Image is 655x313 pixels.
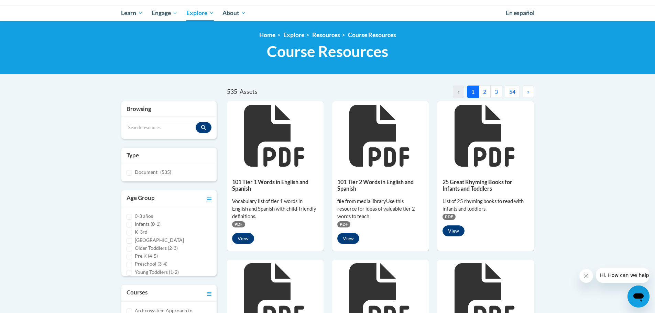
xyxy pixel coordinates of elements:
span: PDF [232,221,245,227]
div: Vocabulary list of tier 1 words in English and Spanish with child-friendly definitions. [232,198,318,220]
button: View [443,225,465,236]
label: K-3rd [135,228,148,236]
a: Toggle collapse [207,194,211,203]
span: Learn [121,9,143,17]
a: Resources [312,31,340,38]
button: View [337,233,359,244]
h5: 25 Great Rhyming Books for Infants and Toddlers [443,179,529,192]
div: file from media libraryUse this resource for ideas of valuable tier 2 words to teach [337,198,424,220]
span: » [527,88,530,95]
span: 535 [227,88,237,95]
label: [GEOGRAPHIC_DATA] [135,236,184,244]
h5: 101 Tier 2 Words in English and Spanish [337,179,424,192]
span: En español [506,9,535,16]
label: Infants (0-1) [135,220,161,228]
button: 1 [467,86,479,98]
button: Next [523,86,534,98]
a: Toggle collapse [207,288,211,298]
a: Engage [147,5,182,21]
button: 2 [479,86,491,98]
a: Explore [283,31,304,38]
span: Engage [152,9,177,17]
span: Explore [186,9,214,17]
button: Search resources [196,122,211,133]
button: 54 [505,86,520,98]
span: PDF [337,221,350,227]
span: Assets [240,88,258,95]
label: Older Toddlers (2-3) [135,244,178,252]
nav: Pagination Navigation [380,86,534,98]
iframe: Close message [579,269,593,283]
button: View [232,233,254,244]
a: Course Resources [348,31,396,38]
iframe: Message from company [596,268,649,283]
h3: Type [127,151,212,159]
a: About [218,5,250,21]
a: Learn [117,5,148,21]
h3: Courses [127,288,148,298]
label: Pre K (4-5) [135,252,158,260]
div: List of 25 rhyming books to read with infants and toddlers. [443,198,529,213]
div: Main menu [111,5,544,21]
h3: Age Group [127,194,155,203]
span: Course Resources [267,42,388,60]
span: Document [135,169,157,175]
span: (535) [160,169,171,175]
label: Preschool (3-4) [135,260,167,268]
iframe: Button to launch messaging window [627,286,649,308]
label: Young Toddlers (1-2) [135,268,179,276]
a: En español [501,6,539,20]
input: Search resources [127,122,196,134]
span: PDF [443,214,456,220]
span: Hi. How can we help? [4,5,56,10]
label: 0-3 años [135,212,153,220]
a: Home [259,31,275,38]
h5: 101 Tier 1 Words in English and Spanish [232,179,318,192]
span: About [222,9,246,17]
button: 3 [490,86,502,98]
h3: Browsing [127,105,212,113]
a: Explore [182,5,218,21]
